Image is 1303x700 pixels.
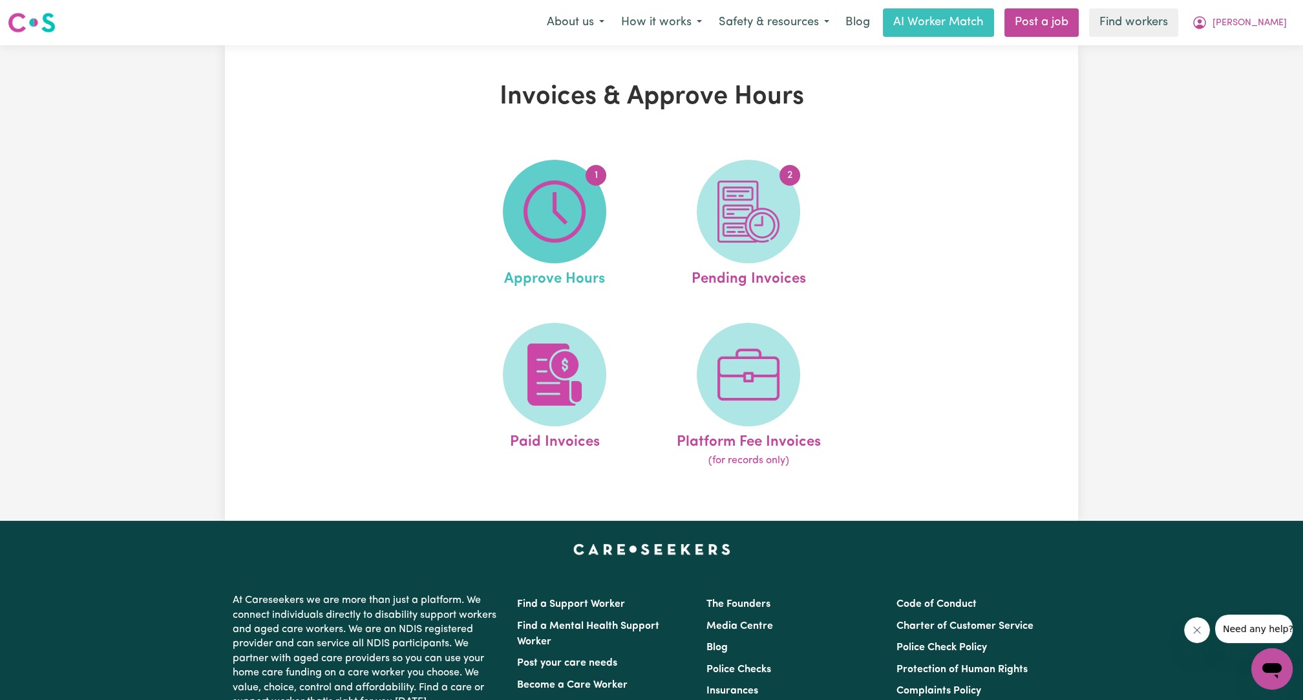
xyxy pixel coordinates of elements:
[1251,648,1293,690] iframe: Button to launch messaging window
[8,8,56,38] a: Careseekers logo
[1089,8,1178,37] a: Find workers
[896,664,1028,675] a: Protection of Human Rights
[613,9,710,36] button: How it works
[838,8,878,37] a: Blog
[883,8,994,37] a: AI Worker Match
[708,453,789,468] span: (for records only)
[706,599,770,609] a: The Founders
[461,323,648,469] a: Paid Invoices
[896,599,977,609] a: Code of Conduct
[8,11,56,34] img: Careseekers logo
[504,263,605,290] span: Approve Hours
[509,426,599,454] span: Paid Invoices
[655,323,842,469] a: Platform Fee Invoices(for records only)
[706,642,728,653] a: Blog
[517,621,659,647] a: Find a Mental Health Support Worker
[706,664,771,675] a: Police Checks
[1184,617,1210,643] iframe: Close message
[1183,9,1295,36] button: My Account
[517,599,625,609] a: Find a Support Worker
[461,160,648,290] a: Approve Hours
[896,621,1033,631] a: Charter of Customer Service
[375,82,928,113] h1: Invoices & Approve Hours
[517,658,617,668] a: Post your care needs
[896,642,987,653] a: Police Check Policy
[1215,615,1293,643] iframe: Message from company
[779,165,800,186] span: 2
[8,9,78,19] span: Need any help?
[1004,8,1079,37] a: Post a job
[586,165,606,186] span: 1
[691,263,805,290] span: Pending Invoices
[706,621,773,631] a: Media Centre
[676,426,820,454] span: Platform Fee Invoices
[710,9,838,36] button: Safety & resources
[517,680,628,690] a: Become a Care Worker
[538,9,613,36] button: About us
[655,160,842,290] a: Pending Invoices
[896,686,981,696] a: Complaints Policy
[1213,16,1287,30] span: [PERSON_NAME]
[706,686,758,696] a: Insurances
[573,544,730,554] a: Careseekers home page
